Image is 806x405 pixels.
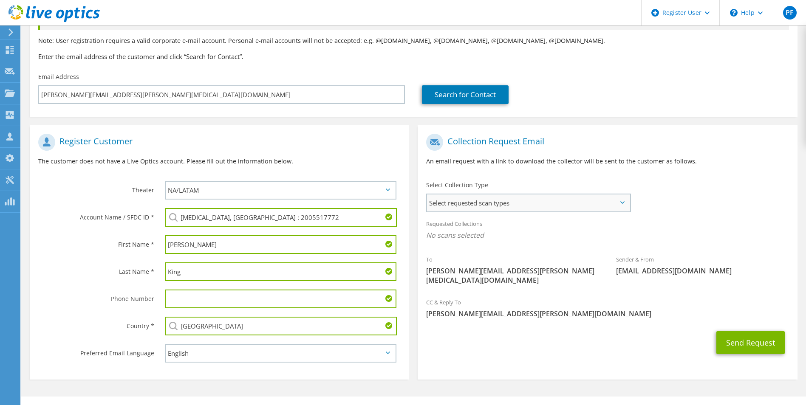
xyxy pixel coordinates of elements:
[730,9,738,17] svg: \n
[38,134,396,151] h1: Register Customer
[38,157,401,166] p: The customer does not have a Live Optics account. Please fill out the information below.
[426,309,789,318] span: [PERSON_NAME][EMAIL_ADDRESS][PERSON_NAME][DOMAIN_NAME]
[418,293,797,323] div: CC & Reply To
[38,208,154,222] label: Account Name / SFDC ID *
[38,36,789,45] p: Note: User registration requires a valid corporate e-mail account. Personal e-mail accounts will ...
[422,85,509,104] a: Search for Contact
[426,157,789,166] p: An email request with a link to download the collector will be sent to the customer as follows.
[38,181,154,194] label: Theater
[783,6,797,20] span: PF
[38,317,154,330] label: Country *
[608,250,798,280] div: Sender & From
[38,52,789,61] h3: Enter the email address of the customer and click “Search for Contact”.
[418,250,608,289] div: To
[38,344,154,357] label: Preferred Email Language
[716,331,785,354] button: Send Request
[426,231,789,240] span: No scans selected
[426,134,784,151] h1: Collection Request Email
[426,266,599,285] span: [PERSON_NAME][EMAIL_ADDRESS][PERSON_NAME][MEDICAL_DATA][DOMAIN_NAME]
[38,262,154,276] label: Last Name *
[418,215,797,246] div: Requested Collections
[38,235,154,249] label: First Name *
[38,290,154,303] label: Phone Number
[616,266,789,276] span: [EMAIL_ADDRESS][DOMAIN_NAME]
[426,181,488,189] label: Select Collection Type
[427,194,629,211] span: Select requested scan types
[38,73,79,81] label: Email Address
